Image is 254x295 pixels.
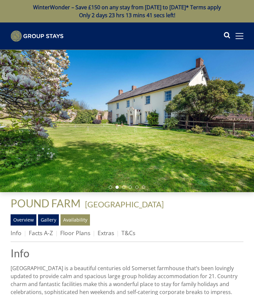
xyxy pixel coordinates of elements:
a: Facts A-Z [29,229,53,237]
a: Floor Plans [60,229,90,237]
span: POUND FARM [11,197,80,210]
img: Group Stays [11,30,63,42]
a: Overview [11,214,36,226]
a: POUND FARM [11,197,82,210]
a: T&Cs [121,229,135,237]
a: Gallery [38,214,59,226]
a: Info [11,229,21,237]
a: Availability [61,214,90,226]
a: [GEOGRAPHIC_DATA] [85,199,164,209]
span: Only 2 days 23 hrs 13 mins 41 secs left! [79,12,175,19]
span: - [82,199,164,209]
a: Extras [98,229,114,237]
a: Info [11,247,243,259]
